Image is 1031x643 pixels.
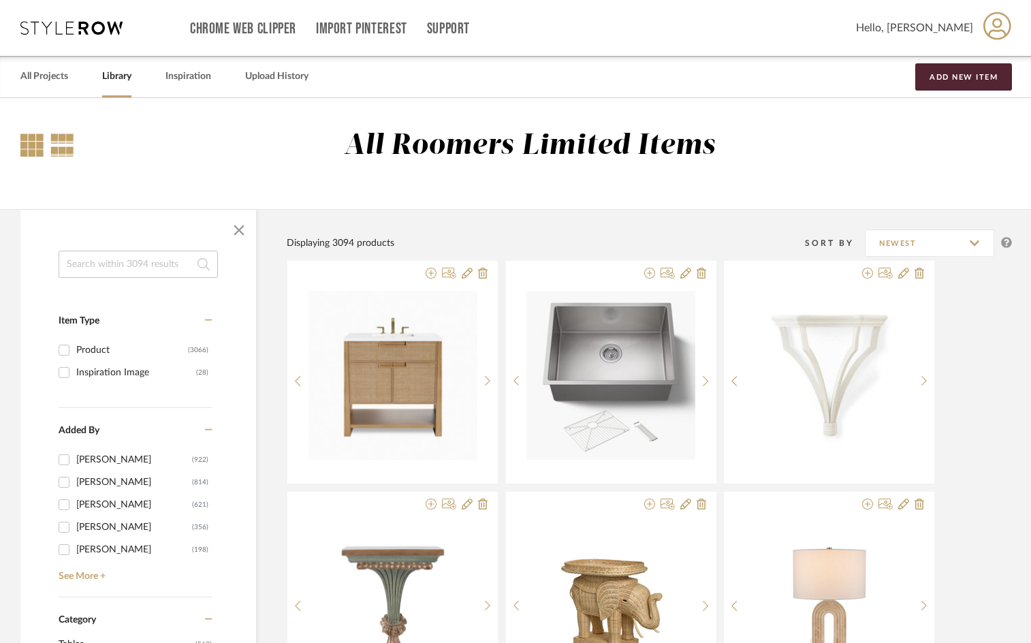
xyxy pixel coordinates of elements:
a: All Projects [20,67,68,86]
div: [PERSON_NAME] [76,539,192,561]
span: Hello, [PERSON_NAME] [856,20,973,36]
span: Item Type [59,316,99,326]
div: Product [76,339,188,361]
a: Chrome Web Clipper [190,23,296,35]
div: (621) [192,494,208,516]
div: 0 [526,290,695,460]
div: Inspiration Image [76,362,196,383]
div: All Roomers Limited Items [344,129,716,163]
span: Added By [59,426,99,435]
div: (356) [192,516,208,538]
button: Add New Item [915,63,1012,91]
a: See More + [55,561,212,582]
button: Close [225,217,253,244]
div: Displaying 3094 products [287,236,394,251]
a: Import Pinterest [316,23,407,35]
img: Sheraton Bracket - White (Med) [745,291,914,460]
div: (922) [192,449,208,471]
input: Search within 3094 results [59,251,218,278]
div: [PERSON_NAME] [76,494,192,516]
div: 0 [745,290,914,460]
a: Support [427,23,470,35]
a: Library [102,67,131,86]
div: (3066) [188,339,208,361]
span: Category [59,614,96,626]
div: [PERSON_NAME] [76,471,192,493]
a: Inspiration [165,67,211,86]
div: (28) [196,362,208,383]
div: (814) [192,471,208,493]
div: (198) [192,539,208,561]
img: Strive® [526,291,695,460]
a: Upload History [245,67,308,86]
div: [PERSON_NAME] [76,449,192,471]
div: 0 [308,290,477,460]
div: [PERSON_NAME] [76,516,192,538]
img: Delilah 36" Single Vanity in Seaside Oak with 3 cm White Zeus Quartz Top [308,291,477,460]
div: Sort By [805,236,865,250]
